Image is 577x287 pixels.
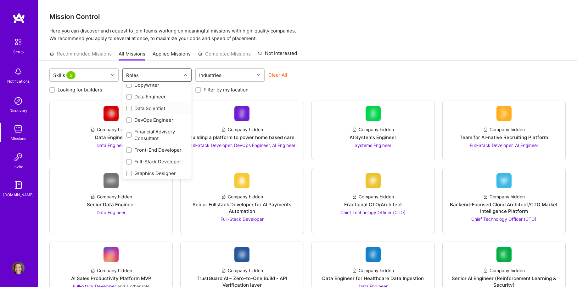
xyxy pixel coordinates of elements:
a: Company LogoCompany hiddenFractional CTO/ArchitectChief Technology Officer (CTO) [317,173,429,229]
div: Setup [13,49,24,55]
span: Full-Stack Developer [221,216,264,222]
p: Here you can discover and request to join teams working on meaningful missions with high-quality ... [49,27,566,42]
div: Senior Data Engineer [87,201,135,208]
button: Clear All [268,72,287,78]
div: Company hidden [90,193,132,200]
div: Company hidden [352,193,394,200]
a: Applied Missions [153,50,191,61]
img: Company Logo [234,173,249,188]
a: Company LogoCompany hiddenBuilding a platform to power home based careFull-Stack Developer, DevOp... [186,106,298,155]
span: Data Engineer [97,210,126,215]
img: bell [12,65,25,78]
label: Filter by my location [204,86,249,93]
img: Company Logo [496,247,512,262]
label: Looking for builders [58,86,102,93]
div: Fractional CTO/Architect [344,201,402,208]
img: Invite [12,151,25,163]
img: logo [13,13,25,24]
img: Company Logo [366,247,381,262]
span: Systems Engineer [355,143,391,148]
a: Company LogoCompany hiddenSenior Data EngineerData Engineer [55,173,167,229]
div: Backend-Focused Cloud Architect/CTO Market Intelligence Platform [448,201,560,214]
i: icon Chevron [111,73,114,77]
img: Company Logo [366,173,381,188]
div: Full-Stack Developer [126,158,188,165]
span: 5 [66,71,76,79]
img: discovery [12,95,25,107]
div: Invite [14,163,23,170]
i: icon Chevron [184,73,187,77]
img: Company Logo [104,106,119,121]
div: Missions [11,135,26,142]
img: setup [12,35,25,49]
div: Front-End Developer [126,147,188,153]
div: Senior Fullstack Developer for AI Payments Automation [186,201,298,214]
div: Discovery [9,107,27,114]
a: Not Interested [258,50,297,61]
div: Company hidden [221,126,263,133]
div: Industries [198,71,223,80]
div: Company hidden [352,267,394,274]
a: Company LogoCompany hiddenBackend-Focused Cloud Architect/CTO Market Intelligence PlatformChief T... [448,173,560,229]
div: Data Engineer [126,93,188,100]
div: Company hidden [483,267,525,274]
div: Data Engineer for Healthcare Data Ingestion [322,275,424,282]
div: Company hidden [221,193,263,200]
a: Company LogoCompany hiddenAI Systems EngineerSystems Engineer [317,106,429,155]
div: Data Scientist [126,105,188,112]
span: Chief Technology Officer (CTO) [340,210,406,215]
a: Company LogoCompany hiddenData EngineerData Engineer [55,106,167,155]
a: All Missions [119,50,145,61]
div: AI Systems Engineer [350,134,396,141]
img: Company Logo [234,106,249,121]
div: Company hidden [90,267,132,274]
img: User Avatar [12,262,25,274]
div: Notifications [7,78,30,85]
a: Company LogoCompany hiddenSenior Fullstack Developer for AI Payments AutomationFull-Stack Developer [186,173,298,229]
img: guide book [12,179,25,191]
div: AI Sales Productivity Platform MVP [71,275,151,282]
img: Company Logo [104,247,119,262]
a: User Avatar [10,262,26,274]
div: Company hidden [90,126,132,133]
div: Financial Advisory Consultant [126,128,188,142]
img: Company Logo [104,173,119,188]
div: Team for AI-native Recruiting Platform [460,134,548,141]
a: Company LogoCompany hiddenTeam for AI-native Recruiting PlatformFull-Stack Developer, AI Engineer [448,106,560,155]
img: Company Logo [366,106,381,121]
h3: Mission Control [49,13,566,20]
div: Company hidden [483,126,525,133]
div: Skills [52,71,78,80]
div: Company hidden [221,267,263,274]
div: DevOps Engineer [126,117,188,123]
div: [DOMAIN_NAME] [3,191,34,198]
span: Full-Stack Developer, AI Engineer [470,143,538,148]
img: Company Logo [496,173,512,188]
div: Copywriter [126,82,188,88]
span: Chief Technology Officer (CTO) [471,216,536,222]
div: Company hidden [352,126,394,133]
div: Data Engineer [95,134,127,141]
span: Data Engineer [97,143,126,148]
div: Graphics Designer [126,170,188,177]
img: teamwork [12,123,25,135]
span: Full-Stack Developer, DevOps Engineer, AI Engineer [189,143,295,148]
div: Company hidden [483,193,525,200]
img: Company Logo [496,106,512,121]
div: Roles [125,71,140,80]
i: icon Chevron [257,73,260,77]
img: Company Logo [234,247,249,262]
div: Building a platform to power home based care [189,134,294,141]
